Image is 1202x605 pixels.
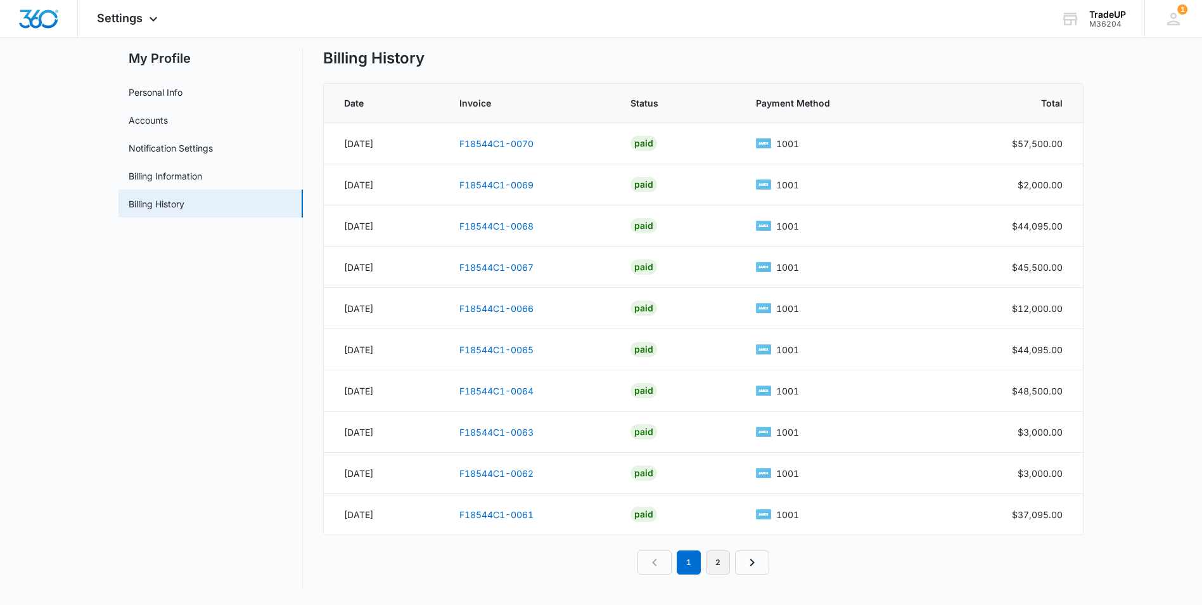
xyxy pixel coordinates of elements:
[630,96,707,110] span: Status
[324,247,444,288] td: [DATE]
[942,412,1083,453] td: $3,000.00
[776,302,799,315] span: brandLabels.amex ending with
[129,86,182,99] a: Personal Info
[459,303,534,314] a: F18544C1-0066
[942,205,1083,247] td: $44,095.00
[630,342,657,357] div: PAID
[776,426,799,439] span: brandLabels.amex ending with
[630,218,657,233] div: PAID
[459,221,534,231] a: F18544C1-0068
[1177,4,1187,15] div: notifications count
[459,509,534,520] a: F18544C1-0061
[129,169,202,183] a: Billing Information
[630,259,657,275] div: PAID
[942,370,1083,412] td: $48,500.00
[324,370,444,412] td: [DATE]
[637,550,769,575] nav: Pagination
[706,550,730,575] a: Page 2
[459,138,534,149] a: F18544C1-0070
[975,96,1063,110] span: Total
[630,424,657,439] div: PAID
[677,550,701,575] em: 1
[1177,4,1187,15] span: 1
[630,465,657,481] div: PAID
[459,179,534,190] a: F18544C1-0069
[324,494,444,535] td: [DATE]
[776,219,799,233] span: brandLabels.amex ending with
[324,123,444,164] td: [DATE]
[324,412,444,453] td: [DATE]
[776,384,799,398] span: brandLabels.amex ending with
[776,467,799,480] span: brandLabels.amex ending with
[942,164,1083,205] td: $2,000.00
[459,386,534,396] a: F18544C1-0064
[118,49,303,68] h2: My Profile
[129,141,213,155] a: Notification Settings
[1089,20,1126,29] div: account id
[459,344,534,355] a: F18544C1-0065
[776,137,799,150] span: brandLabels.amex ending with
[630,136,657,151] div: PAID
[1089,10,1126,20] div: account name
[942,453,1083,494] td: $3,000.00
[459,96,582,110] span: Invoice
[756,96,909,110] span: Payment Method
[344,96,411,110] span: Date
[776,343,799,356] span: brandLabels.amex ending with
[324,329,444,370] td: [DATE]
[630,507,657,522] div: PAID
[776,261,799,274] span: brandLabels.amex ending with
[942,329,1083,370] td: $44,095.00
[630,301,657,316] div: PAID
[942,123,1083,164] td: $57,500.00
[324,288,444,329] td: [DATE]
[942,247,1083,288] td: $45,500.00
[630,177,657,192] div: PAID
[324,453,444,494] td: [DATE]
[776,508,799,521] span: brandLabels.amex ending with
[735,550,769,575] a: Next Page
[97,11,143,25] span: Settings
[129,114,168,127] a: Accounts
[942,288,1083,329] td: $12,000.00
[459,262,534,273] a: F18544C1-0067
[776,178,799,192] span: brandLabels.amex ending with
[459,468,534,479] a: F18544C1-0062
[324,164,444,205] td: [DATE]
[129,197,184,211] a: Billing History
[630,383,657,398] div: PAID
[942,494,1083,535] td: $37,095.00
[324,205,444,247] td: [DATE]
[459,427,534,438] a: F18544C1-0063
[323,49,425,68] h1: Billing History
